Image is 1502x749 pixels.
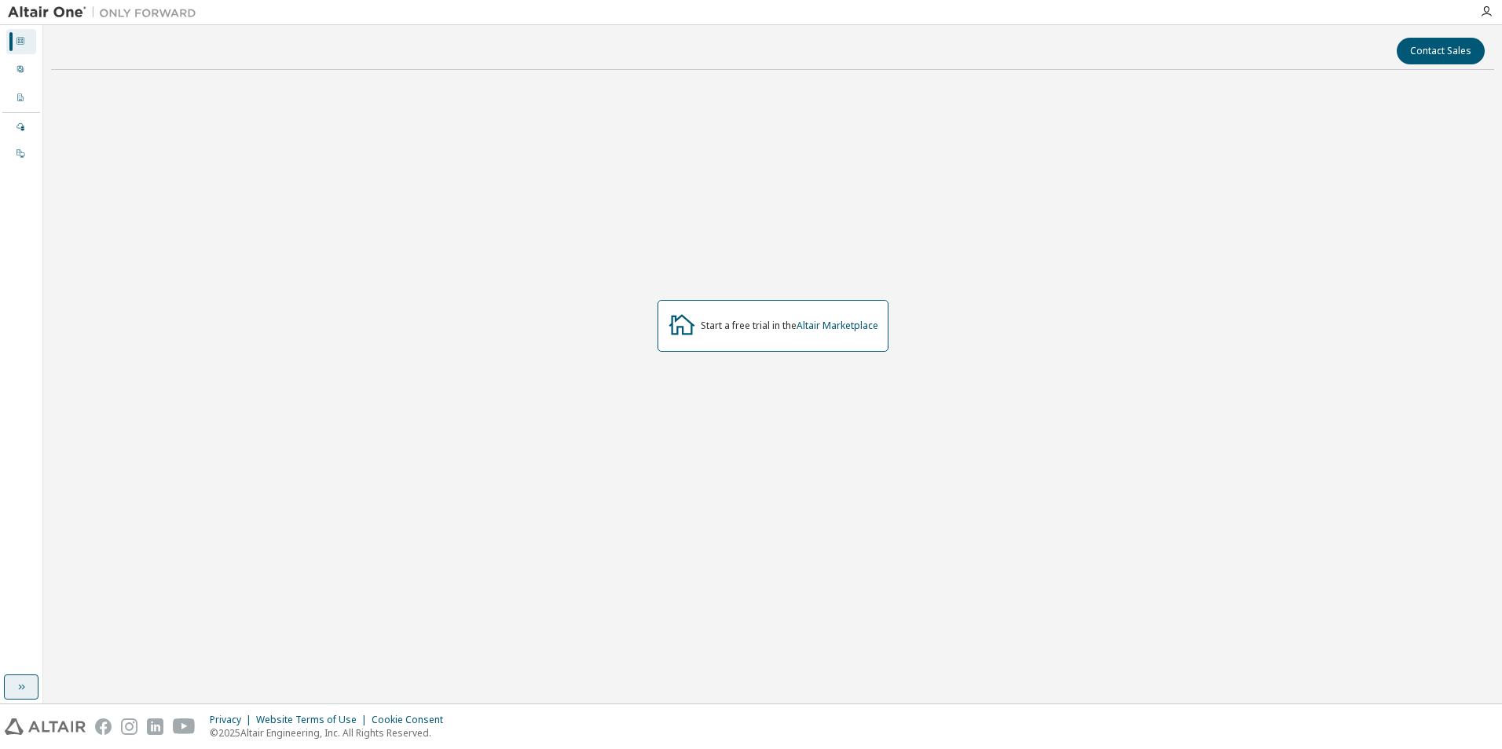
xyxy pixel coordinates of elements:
img: altair_logo.svg [5,718,86,735]
img: facebook.svg [95,718,112,735]
img: Altair One [8,5,204,20]
img: youtube.svg [173,718,196,735]
div: Start a free trial in the [701,320,878,332]
div: Website Terms of Use [256,714,372,726]
div: Managed [6,115,36,140]
div: Cookie Consent [372,714,452,726]
img: linkedin.svg [147,718,163,735]
img: instagram.svg [121,718,137,735]
div: User Profile [6,57,36,82]
div: On Prem [6,141,36,166]
div: Company Profile [6,86,36,111]
div: Dashboard [6,29,36,54]
a: Altair Marketplace [797,319,878,332]
p: © 2025 Altair Engineering, Inc. All Rights Reserved. [210,726,452,740]
div: Privacy [210,714,256,726]
button: Contact Sales [1397,38,1485,64]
